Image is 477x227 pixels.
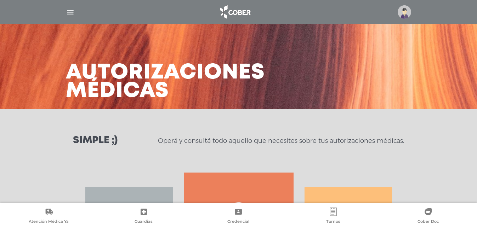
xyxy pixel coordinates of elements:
[73,136,118,146] h3: Simple ;)
[326,219,340,225] span: Turnos
[96,208,191,226] a: Guardias
[29,219,69,225] span: Atención Médica Ya
[418,219,439,225] span: Cober Doc
[66,64,265,100] h3: Autorizaciones médicas
[398,5,411,19] img: profile-placeholder.svg
[227,219,249,225] span: Credencial
[66,8,75,17] img: Cober_menu-lines-white.svg
[191,208,286,226] a: Credencial
[135,219,153,225] span: Guardias
[158,136,404,145] p: Operá y consultá todo aquello que necesites sobre tus autorizaciones médicas.
[1,208,96,226] a: Atención Médica Ya
[381,208,476,226] a: Cober Doc
[286,208,381,226] a: Turnos
[216,4,254,21] img: logo_cober_home-white.png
